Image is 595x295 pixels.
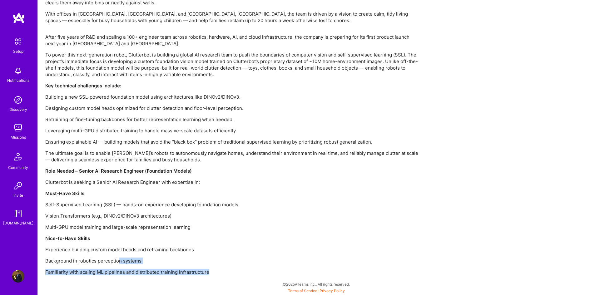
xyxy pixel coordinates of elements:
p: Self-Supervised Learning (SSL) — hands-on experience developing foundation models [45,201,420,208]
strong: Nice-to-Have Skills [45,235,90,241]
p: Building a new SSL-powered foundation model using architectures like DINOv2/DINOv3. [45,94,420,100]
a: Privacy Policy [320,288,345,293]
img: teamwork [12,121,24,134]
img: bell [12,65,24,77]
div: Discovery [9,106,27,113]
p: With offices in [GEOGRAPHIC_DATA], [GEOGRAPHIC_DATA], and [GEOGRAPHIC_DATA], [GEOGRAPHIC_DATA], t... [45,11,420,24]
div: [DOMAIN_NAME] [3,220,33,226]
img: guide book [12,207,24,220]
img: logo [12,12,25,24]
p: Experience building custom model heads and retraining backbones [45,246,420,253]
div: Missions [11,134,26,140]
p: Leveraging multi-GPU distributed training to handle massive-scale datasets efficiently. [45,127,420,134]
img: discovery [12,94,24,106]
p: Vision Transformers (e.g., DINOv2/DINOv3 architectures) [45,213,420,219]
p: After five years of R&D and scaling a 100+ engineer team across robotics, hardware, AI, and cloud... [45,34,420,47]
div: Community [8,164,28,171]
p: Ensuring explainable AI — building models that avoid the “black box” problem of traditional super... [45,139,420,145]
div: Setup [13,48,23,55]
a: Terms of Service [288,288,317,293]
p: Multi-GPU model training and large-scale representation learning [45,224,420,230]
u: Role Needed – Senior AI Research Engineer (Foundation Models) [45,168,192,174]
p: The ultimate goal is to enable [PERSON_NAME]’s robots to autonomously navigate homes, understand ... [45,150,420,163]
p: Retraining or fine-tuning backbones for better representation learning when needed. [45,116,420,123]
p: Clutterbot is seeking a Senior AI Research Engineer with expertise in: [45,179,420,185]
img: Invite [12,179,24,192]
div: Notifications [7,77,29,84]
img: setup [12,35,25,48]
span: | [288,288,345,293]
p: To power this next-generation robot, Clutterbot is building a global AI research team to push the... [45,52,420,78]
div: © 2025 ATeams Inc., All rights reserved. [37,276,595,292]
p: Familiarity with scaling ML pipelines and distributed training infrastructure [45,269,420,275]
a: User Avatar [10,270,26,283]
p: Background in robotics perception systems [45,258,420,264]
img: User Avatar [12,270,24,283]
div: Invite [13,192,23,199]
p: Designing custom model heads optimized for clutter detection and floor-level perception. [45,105,420,111]
strong: Must-Have Skills [45,190,84,196]
img: Community [11,149,26,164]
u: Key technical challenges include: [45,83,121,89]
